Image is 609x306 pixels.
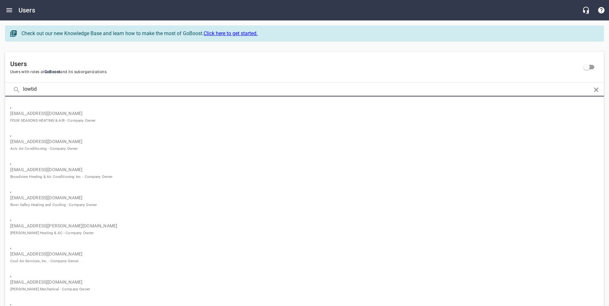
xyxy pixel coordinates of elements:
span: , [10,103,594,110]
small: Broadview Heating & Air Conditioning Inc. - Company Owner [10,174,113,179]
p: [EMAIL_ADDRESS][PERSON_NAME][DOMAIN_NAME] [10,223,594,236]
span: , [10,215,594,223]
a: ,[EMAIL_ADDRESS][DOMAIN_NAME]Broadview Heating & Air Conditioning Inc. - Company Owner [5,155,604,183]
button: Live Chat [578,3,594,18]
span: , [10,131,594,138]
button: Support Portal [594,3,609,18]
small: [PERSON_NAME] Heating & AC - Company Owner [10,231,94,235]
p: [EMAIL_ADDRESS][DOMAIN_NAME] [10,251,594,264]
span: , [10,159,594,166]
h6: Users [10,59,579,69]
input: Search Users... [23,83,586,96]
span: , [10,271,594,279]
span: , [10,243,594,251]
span: Click to view all users [579,59,594,75]
p: [EMAIL_ADDRESS][DOMAIN_NAME] [10,110,594,124]
span: , [10,187,594,195]
small: River Valley Heating and Cooling - Company Owner [10,203,97,207]
a: Click here to get started. [204,30,258,36]
a: ,[EMAIL_ADDRESS][DOMAIN_NAME]FOUR SEASONS HEATING & AIR - Company Owner [5,99,604,127]
div: Check out our new Knowledge Base and learn how to make the most of GoBoost. [21,30,597,37]
span: GoBoost [44,70,60,74]
p: [EMAIL_ADDRESS][DOMAIN_NAME] [10,166,594,180]
a: ,[EMAIL_ADDRESS][DOMAIN_NAME][PERSON_NAME] Mechanical - Company Owner [5,268,604,296]
p: [EMAIL_ADDRESS][DOMAIN_NAME] [10,195,594,208]
a: ,[EMAIL_ADDRESS][DOMAIN_NAME]Cool Air Services, Inc. - Company Owner [5,240,604,268]
button: Open drawer [2,3,17,18]
a: ,[EMAIL_ADDRESS][DOMAIN_NAME]Aviv Air Conditioning - Company Owner [5,127,604,155]
h6: Users [19,5,35,15]
a: ,[EMAIL_ADDRESS][PERSON_NAME][DOMAIN_NAME][PERSON_NAME] Heating & AC - Company Owner [5,211,604,240]
a: ,[EMAIL_ADDRESS][DOMAIN_NAME]River Valley Heating and Cooling - Company Owner [5,183,604,211]
small: [PERSON_NAME] Mechanical - Company Owner [10,287,90,291]
small: Cool Air Services, Inc. - Company Owner [10,259,79,263]
span: Users with roles at and its suborganizations. [10,69,579,75]
p: [EMAIL_ADDRESS][DOMAIN_NAME] [10,138,594,152]
small: Aviv Air Conditioning - Company Owner [10,146,78,151]
small: FOUR SEASONS HEATING & AIR - Company Owner [10,118,96,123]
p: [EMAIL_ADDRESS][DOMAIN_NAME] [10,279,594,292]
